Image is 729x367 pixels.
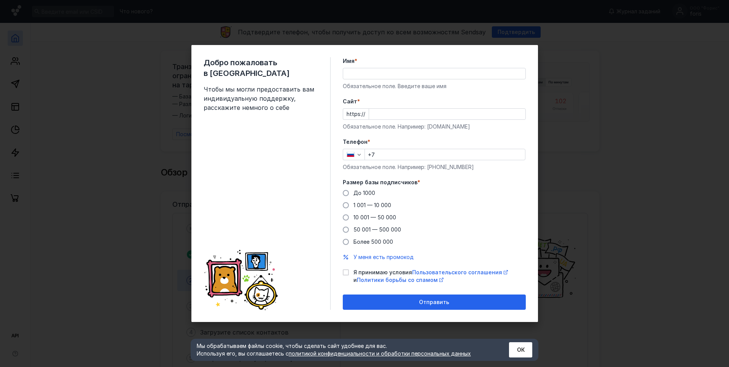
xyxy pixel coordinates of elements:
[419,299,449,306] span: Отправить
[353,238,393,245] span: Более 500 000
[353,253,414,261] button: У меня есть промокод
[357,277,443,283] a: Политики борьбы со спамом
[353,214,396,221] span: 10 001 — 50 000
[343,123,526,130] div: Обязательное поле. Например: [DOMAIN_NAME]
[204,85,318,112] span: Чтобы мы могли предоставить вам индивидуальную поддержку, расскажите немного о себе
[353,254,414,260] span: У меня есть промокод
[353,202,391,208] span: 1 001 — 10 000
[353,190,375,196] span: До 1000
[343,138,368,146] span: Телефон
[343,295,526,310] button: Отправить
[353,269,526,284] span: Я принимаю условия и
[343,98,357,105] span: Cайт
[343,57,355,65] span: Имя
[412,269,508,275] a: Пользовательского соглашения
[343,82,526,90] div: Обязательное поле. Введите ваше имя
[509,342,532,357] button: ОК
[204,57,318,79] span: Добро пожаловать в [GEOGRAPHIC_DATA]
[289,350,471,357] a: политикой конфиденциальности и обработки персональных данных
[197,342,490,357] div: Мы обрабатываем файлы cookie, чтобы сделать сайт удобнее для вас. Используя его, вы соглашаетесь c
[412,269,502,275] span: Пользовательского соглашения
[343,179,417,186] span: Размер базы подписчиков
[343,163,526,171] div: Обязательное поле. Например: [PHONE_NUMBER]
[357,277,438,283] span: Политики борьбы со спамом
[353,226,401,233] span: 50 001 — 500 000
